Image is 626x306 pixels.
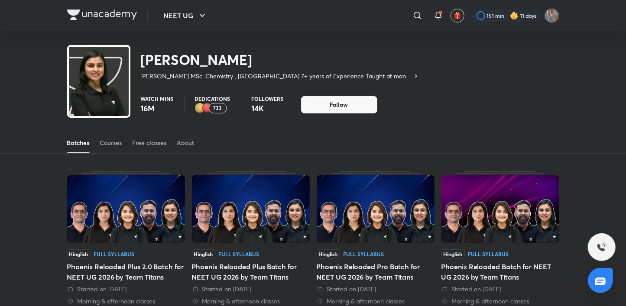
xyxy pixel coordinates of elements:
div: Courses [100,139,122,147]
img: streak [510,11,519,20]
span: Follow [330,100,348,109]
div: Morning & afternoon classes [317,297,435,306]
p: 14K [252,103,284,113]
img: educator badge1 [202,103,212,113]
a: About [177,132,195,153]
a: Company Logo [67,10,137,22]
img: shubhanshu yadav [545,8,559,23]
button: NEET UG [159,7,213,24]
div: Phoenix Reloaded Batch for NEET UG 2026 by Team Titans [441,261,559,282]
div: Morning & afternoon classes [192,297,310,306]
div: Started on 30 Sept 2025 [67,285,185,293]
p: 16M [141,103,174,113]
p: Watch mins [141,96,174,101]
div: Phoenix Reloaded Plus 2.0 Batch for NEET UG 2026 by Team Titans [67,261,185,282]
p: 733 [214,105,222,111]
div: About [177,139,195,147]
span: Hinglish [441,249,465,259]
div: Started on 28 Aug 2025 [317,285,435,293]
p: [PERSON_NAME] MSc. Chemistry , [GEOGRAPHIC_DATA] 7+ years of Experience Taught at many renowned i... [141,72,412,81]
img: Thumbnail [192,175,310,243]
img: Thumbnail [441,175,559,243]
div: Full Syllabus [94,251,135,257]
img: Thumbnail [67,175,185,243]
div: Started on 13 Sept 2025 [192,285,310,293]
h2: [PERSON_NAME] [141,51,419,68]
span: Hinglish [317,249,340,259]
div: Batches [67,139,90,147]
div: Full Syllabus [219,251,259,257]
span: Hinglish [67,249,91,259]
a: Courses [100,132,122,153]
button: avatar [451,9,464,23]
div: Free classes [133,139,167,147]
img: educator badge2 [195,103,205,113]
div: Full Syllabus [344,251,384,257]
div: Phoenix Reloaded Pro Batch for NEET UG 2026 by Team Titans [317,261,435,282]
p: Followers [252,96,284,101]
div: Morning & afternoon classes [67,297,185,306]
img: avatar [454,12,461,19]
a: Free classes [133,132,167,153]
span: Hinglish [192,249,215,259]
img: Thumbnail [317,175,435,243]
div: Full Syllabus [468,251,509,257]
a: Batches [67,132,90,153]
img: ttu [597,242,607,252]
div: Phoenix Reloaded Plus Batch for NEET UG 2026 by Team Titans [192,261,310,282]
div: Morning & afternoon classes [441,297,559,306]
img: class [69,48,129,139]
div: Started on 12 Aug 2025 [441,285,559,293]
button: Follow [301,96,377,113]
img: Company Logo [67,10,137,20]
p: Dedications [195,96,230,101]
